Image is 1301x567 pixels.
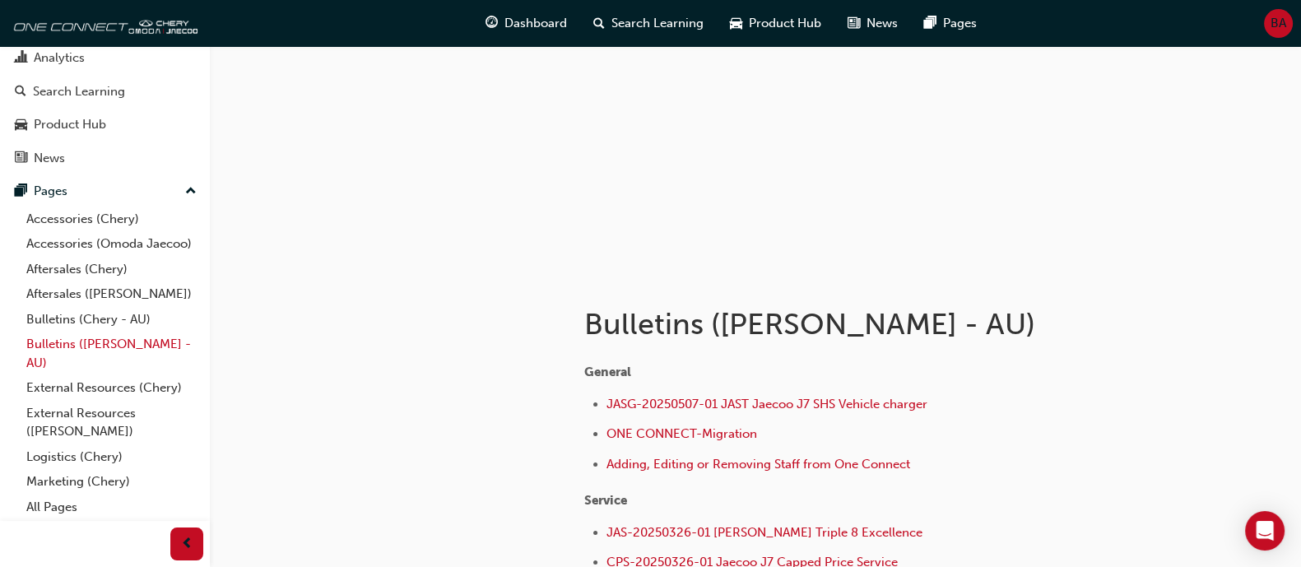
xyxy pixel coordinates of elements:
a: Accessories (Omoda Jaecoo) [20,231,203,257]
a: news-iconNews [834,7,911,40]
span: pages-icon [924,13,936,34]
a: ONE CONNECT-Migration [606,426,757,441]
div: Analytics [34,49,85,67]
span: Product Hub [749,14,821,33]
span: search-icon [15,85,26,100]
button: BA [1264,9,1293,38]
span: Dashboard [504,14,567,33]
button: Pages [7,176,203,207]
a: JAS-20250326-01 [PERSON_NAME] Triple 8 Excellence [606,525,922,540]
span: chart-icon [15,51,27,66]
a: guage-iconDashboard [472,7,580,40]
span: news-icon [848,13,860,34]
div: Open Intercom Messenger [1245,511,1285,551]
span: Pages [943,14,977,33]
a: Aftersales (Chery) [20,257,203,282]
a: Marketing (Chery) [20,469,203,495]
a: Bulletins ([PERSON_NAME] - AU) [20,332,203,375]
span: News [867,14,898,33]
span: car-icon [730,13,742,34]
a: JASG-20250507-01 JAST Jaecoo J7 SHS Vehicle charger [606,397,927,411]
span: Search Learning [611,14,704,33]
span: search-icon [593,13,605,34]
div: Search Learning [33,82,125,101]
a: Aftersales ([PERSON_NAME]) [20,281,203,307]
span: up-icon [185,181,197,202]
span: BA [1271,14,1286,33]
a: Bulletins (Chery - AU) [20,307,203,332]
a: External Resources ([PERSON_NAME]) [20,401,203,444]
h1: Bulletins ([PERSON_NAME] - AU) [584,306,1124,342]
a: Accessories (Chery) [20,207,203,232]
span: guage-icon [486,13,498,34]
div: Product Hub [34,115,106,134]
a: car-iconProduct Hub [717,7,834,40]
a: Logistics (Chery) [20,444,203,470]
img: oneconnect [8,7,197,40]
a: Product Hub [7,109,203,140]
span: Service [584,493,627,508]
span: pages-icon [15,184,27,199]
div: Pages [34,182,67,201]
a: Adding, Editing or Removing Staff from One Connect [606,457,910,472]
a: News [7,143,203,174]
span: prev-icon [181,534,193,555]
a: Analytics [7,43,203,73]
a: search-iconSearch Learning [580,7,717,40]
a: Search Learning [7,77,203,107]
a: All Pages [20,495,203,520]
span: car-icon [15,118,27,132]
span: General [584,365,631,379]
span: news-icon [15,151,27,166]
a: External Resources (Chery) [20,375,203,401]
a: pages-iconPages [911,7,990,40]
div: News [34,149,65,168]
